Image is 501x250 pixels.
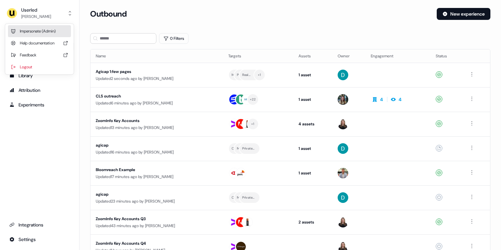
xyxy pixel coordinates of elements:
div: Help documentation [8,37,71,49]
div: [PERSON_NAME] [21,13,51,20]
div: Logout [8,61,71,73]
div: Feedback [8,49,71,61]
div: Userled[PERSON_NAME] [5,24,74,74]
div: Impersonate (Admin) [8,25,71,37]
button: Userled[PERSON_NAME] [5,5,74,21]
div: Userled [21,7,51,13]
